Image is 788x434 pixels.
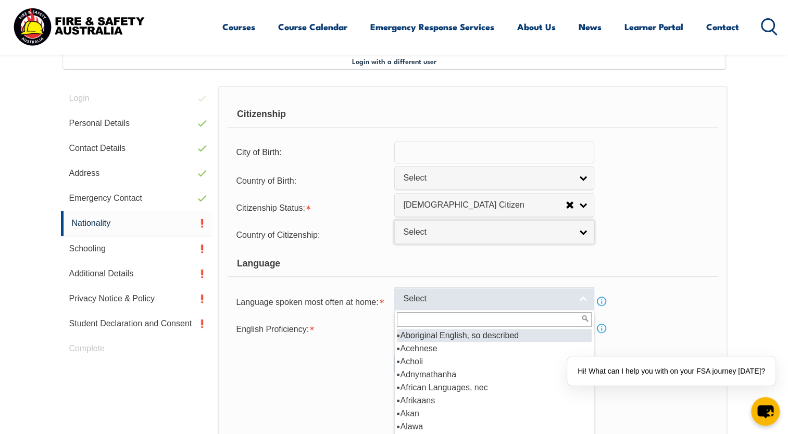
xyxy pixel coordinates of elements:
div: Language spoken most often at home is required. [228,291,394,312]
a: Address [61,161,213,186]
span: Country of Birth: [236,176,296,185]
li: Acholi [397,355,592,368]
span: English Proficiency: [236,325,309,334]
a: Course Calendar [278,13,347,41]
a: About Us [517,13,556,41]
div: English Proficiency is required. [228,318,394,339]
a: Learner Portal [624,13,683,41]
span: Language spoken most often at home: [236,298,378,307]
li: Acehnese [397,342,592,355]
a: Info [594,294,609,309]
span: Select [403,293,572,304]
a: Contact Details [61,136,213,161]
a: News [579,13,602,41]
div: Language [228,251,718,277]
li: Adnymathanha [397,368,592,381]
span: Select [403,173,572,184]
li: Akan [397,407,592,420]
span: Login with a different user [352,57,436,65]
li: Afrikaans [397,394,592,407]
span: [DEMOGRAPHIC_DATA] Citizen [403,200,566,211]
a: Student Declaration and Consent [61,311,213,336]
a: Courses [222,13,255,41]
div: Citizenship [228,101,718,127]
span: Country of Citizenship: [236,231,320,239]
div: Citizenship Status is required. [228,197,394,218]
a: Contact [706,13,739,41]
li: Alawa [397,420,592,433]
li: Aboriginal English, so described [397,329,592,342]
button: chat-button [751,397,780,426]
span: Citizenship Status: [236,203,305,212]
div: City of Birth: [228,143,394,162]
a: Schooling [61,236,213,261]
a: Additional Details [61,261,213,286]
a: Info [594,321,609,336]
span: Select [403,227,572,238]
div: Hi! What can I help you with on your FSA journey [DATE]? [567,356,776,386]
a: Emergency Contact [61,186,213,211]
a: Personal Details [61,111,213,136]
li: African Languages, nec [397,381,592,394]
a: Privacy Notice & Policy [61,286,213,311]
a: Nationality [61,211,213,236]
a: Emergency Response Services [370,13,494,41]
